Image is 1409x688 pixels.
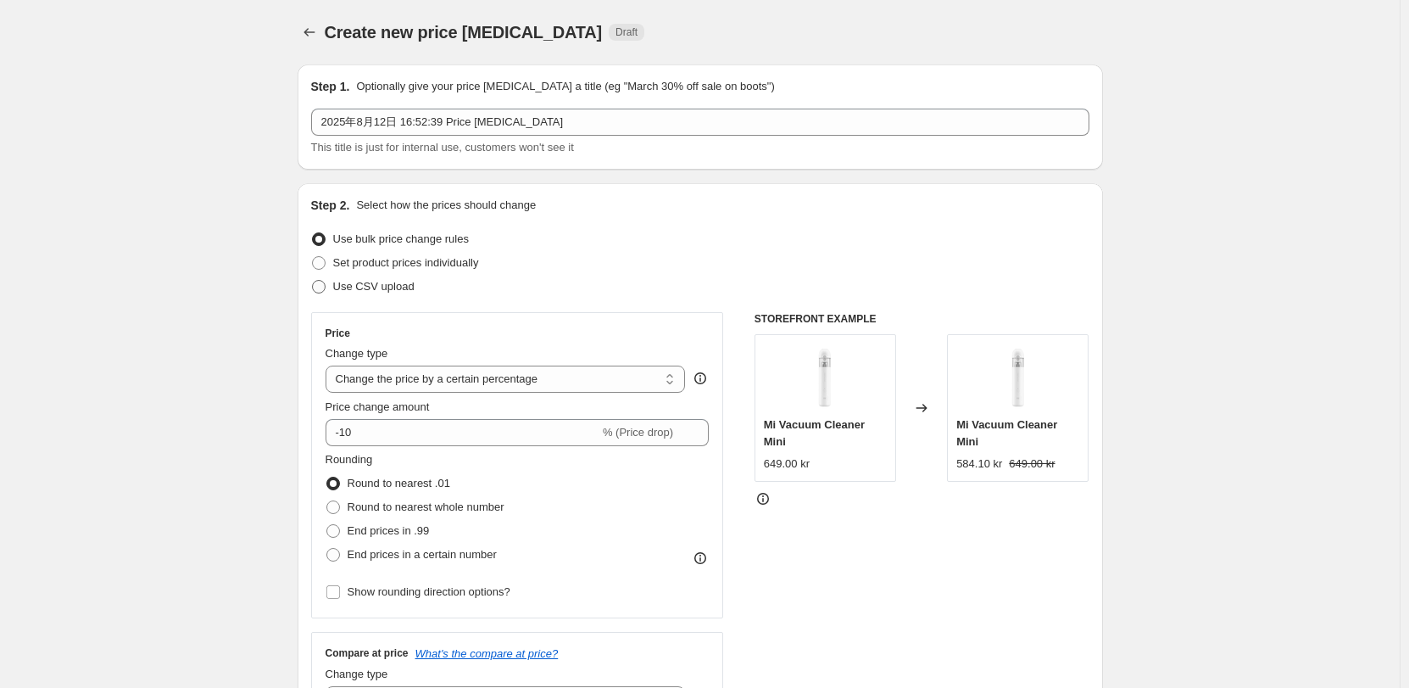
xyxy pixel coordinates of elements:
span: End prices in a certain number [348,548,497,561]
div: help [692,370,709,387]
span: Round to nearest .01 [348,477,450,489]
span: Draft [615,25,638,39]
div: 584.10 kr [956,456,1002,473]
div: 649.00 kr [764,456,810,473]
img: 8_bc032546-d356-4c8a-8e92-b5e28b7fa129_80x.png [984,344,1052,411]
span: Use bulk price change rules [333,232,469,245]
input: -15 [326,419,599,446]
p: Select how the prices should change [356,197,536,214]
input: 30% off holiday sale [311,109,1089,136]
h3: Price [326,327,350,340]
span: Rounding [326,453,373,466]
img: 8_bc032546-d356-4c8a-8e92-b5e28b7fa129_80x.png [791,344,859,411]
span: % (Price drop) [603,426,673,439]
span: This title is just for internal use, customers won't see it [311,141,574,154]
span: End prices in .99 [348,524,430,537]
span: Change type [326,347,388,360]
h3: Compare at price [326,646,409,660]
span: Use CSV upload [333,280,415,293]
h6: STOREFRONT EXAMPLE [755,312,1089,326]
span: Mi Vacuum Cleaner Mini [956,418,1057,448]
strike: 649.00 kr [1009,456,1055,473]
h2: Step 1. [311,78,350,95]
h2: Step 2. [311,197,350,214]
button: What's the compare at price? [415,647,559,660]
span: Create new price [MEDICAL_DATA] [325,23,603,42]
span: Set product prices individually [333,256,479,269]
span: Price change amount [326,400,430,413]
button: Price change jobs [298,20,321,44]
span: Round to nearest whole number [348,501,504,513]
span: Change type [326,668,388,680]
span: Mi Vacuum Cleaner Mini [764,418,865,448]
span: Show rounding direction options? [348,585,510,598]
p: Optionally give your price [MEDICAL_DATA] a title (eg "March 30% off sale on boots") [356,78,774,95]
